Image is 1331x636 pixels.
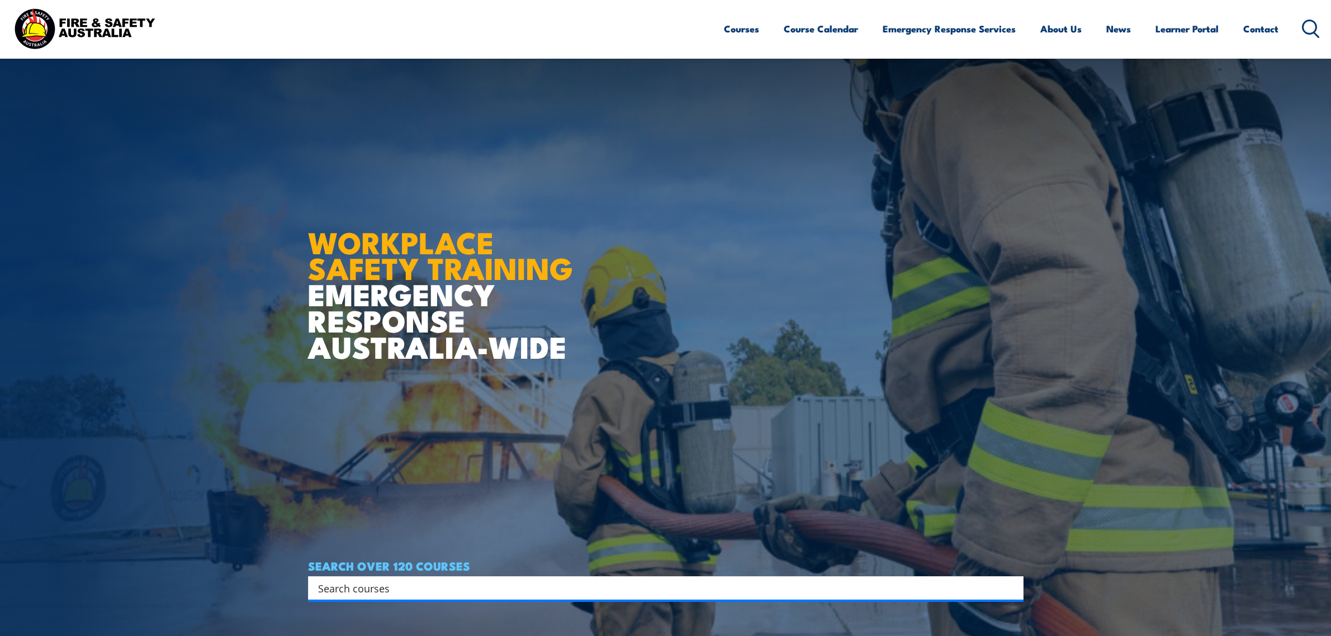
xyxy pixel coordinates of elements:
[318,580,999,596] input: Search input
[1243,14,1278,44] a: Contact
[308,201,581,359] h1: EMERGENCY RESPONSE AUSTRALIA-WIDE
[1004,580,1020,596] button: Search magnifier button
[320,580,1001,596] form: Search form
[308,218,573,291] strong: WORKPLACE SAFETY TRAINING
[1040,14,1082,44] a: About Us
[308,559,1024,572] h4: SEARCH OVER 120 COURSES
[883,14,1016,44] a: Emergency Response Services
[1106,14,1131,44] a: News
[784,14,858,44] a: Course Calendar
[1155,14,1219,44] a: Learner Portal
[724,14,759,44] a: Courses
